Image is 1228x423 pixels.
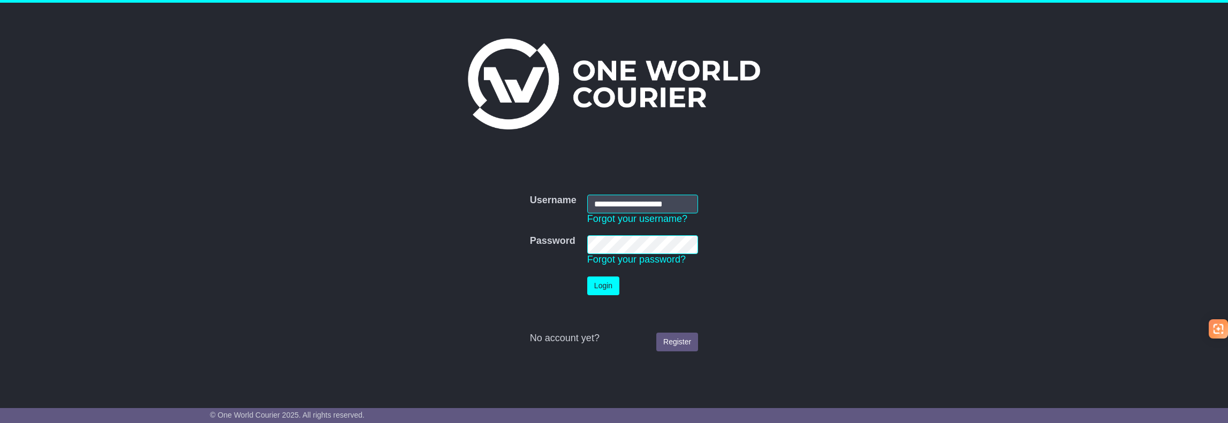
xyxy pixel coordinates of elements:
[587,213,687,224] a: Forgot your username?
[468,39,760,129] img: One World
[530,333,698,344] div: No account yet?
[210,411,365,419] span: © One World Courier 2025. All rights reserved.
[530,195,577,206] label: Username
[587,254,686,265] a: Forgot your password?
[656,333,698,351] a: Register
[530,235,575,247] label: Password
[587,276,619,295] button: Login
